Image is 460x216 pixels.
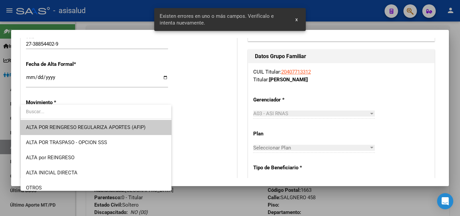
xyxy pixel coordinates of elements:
[437,193,453,209] div: Open Intercom Messenger
[26,170,77,176] span: ALTA INICIAL DIRECTA
[26,155,74,161] span: ALTA por REINGRESO
[26,185,42,191] span: OTROS
[26,139,107,145] span: ALTA POR TRASPASO - OPCION SSS
[21,104,171,119] input: dropdown search
[26,124,145,130] span: ALTA POR REINGRESO REGULARIZA APORTES (AFIP)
